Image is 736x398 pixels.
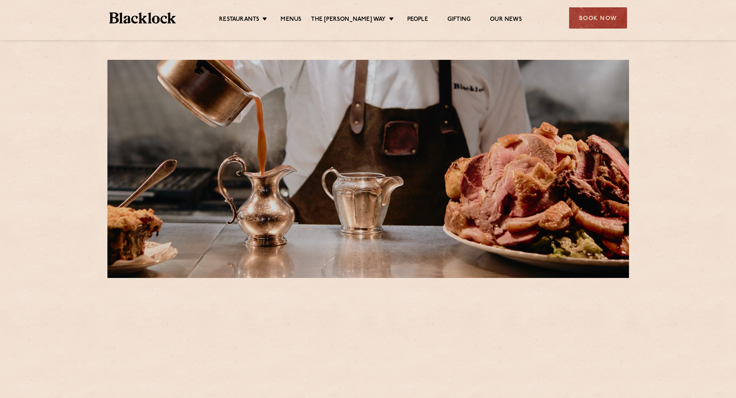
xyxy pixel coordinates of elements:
[109,12,176,24] img: BL_Textured_Logo-footer-cropped.svg
[569,7,627,29] div: Book Now
[311,16,386,24] a: The [PERSON_NAME] Way
[447,16,471,24] a: Gifting
[407,16,428,24] a: People
[280,16,301,24] a: Menus
[490,16,522,24] a: Our News
[219,16,259,24] a: Restaurants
